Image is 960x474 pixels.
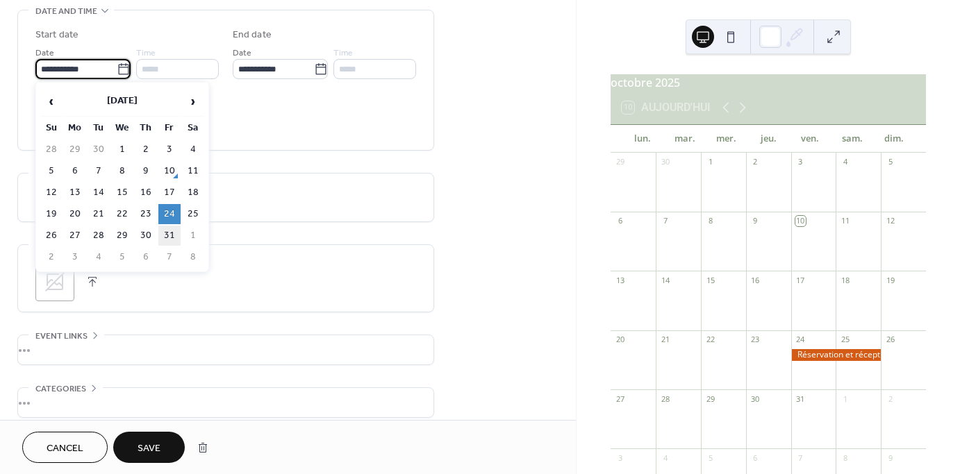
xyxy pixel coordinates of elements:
div: 7 [660,216,670,226]
span: Time [333,46,353,60]
td: 7 [158,247,181,267]
span: Cancel [47,441,83,456]
div: 22 [705,335,715,345]
span: › [183,87,204,115]
td: 1 [182,226,204,246]
div: 11 [840,216,850,226]
td: 29 [111,226,133,246]
td: 9 [135,161,157,181]
td: 28 [40,139,63,160]
div: ••• [18,335,433,364]
div: 5 [705,452,715,463]
td: 26 [40,226,63,246]
div: 4 [840,157,850,167]
td: 24 [158,204,181,224]
button: Save [113,432,185,463]
span: Categories [35,382,86,396]
td: 28 [88,226,110,246]
div: 6 [750,452,761,463]
td: 2 [40,247,63,267]
div: 28 [660,393,670,404]
td: 18 [182,183,204,203]
th: Su [40,118,63,138]
td: 31 [158,226,181,246]
div: 20 [615,335,625,345]
td: 2 [135,139,157,160]
td: 1 [111,139,133,160]
td: 13 [64,183,86,203]
td: 25 [182,204,204,224]
div: 30 [750,393,761,404]
th: Th [135,118,157,138]
td: 6 [64,161,86,181]
div: jeu. [747,125,789,153]
div: ven. [789,125,831,153]
div: 30 [660,157,670,167]
td: 22 [111,204,133,224]
td: 29 [64,139,86,160]
div: 10 [795,216,806,226]
span: Event links [35,329,88,344]
th: Mo [64,118,86,138]
div: 1 [840,393,850,404]
td: 27 [64,226,86,246]
div: 17 [795,275,806,285]
div: 7 [795,452,806,463]
div: 31 [795,393,806,404]
div: 14 [660,275,670,285]
td: 30 [88,139,110,160]
span: ‹ [41,87,62,115]
div: 15 [705,275,715,285]
div: 18 [840,275,850,285]
div: 3 [615,452,625,463]
td: 3 [158,139,181,160]
div: mar. [663,125,705,153]
td: 17 [158,183,181,203]
div: End date [233,28,272,42]
span: Time [136,46,156,60]
td: 4 [182,139,204,160]
td: 8 [111,161,133,181]
td: 5 [111,247,133,267]
div: 1 [705,157,715,167]
td: 4 [88,247,110,267]
span: Date [35,46,54,60]
div: octobre 2025 [611,74,926,91]
div: 24 [795,335,806,345]
td: 23 [135,204,157,224]
div: sam. [831,125,872,153]
div: 8 [705,216,715,226]
div: 2 [885,393,895,404]
th: [DATE] [64,87,181,117]
div: 8 [840,452,850,463]
div: 13 [615,275,625,285]
div: 23 [750,335,761,345]
div: 26 [885,335,895,345]
div: 25 [840,335,850,345]
th: Sa [182,118,204,138]
div: Réservation et réception de vos colis [791,349,882,361]
div: 29 [705,393,715,404]
div: 3 [795,157,806,167]
td: 20 [64,204,86,224]
td: 21 [88,204,110,224]
div: ••• [18,388,433,417]
div: ; [35,262,74,301]
div: 21 [660,335,670,345]
div: dim. [873,125,915,153]
div: lun. [622,125,663,153]
div: 9 [885,452,895,463]
td: 6 [135,247,157,267]
th: Fr [158,118,181,138]
th: We [111,118,133,138]
div: 29 [615,157,625,167]
button: Cancel [22,432,108,463]
td: 12 [40,183,63,203]
div: 27 [615,393,625,404]
div: 19 [885,275,895,285]
div: 16 [750,275,761,285]
span: Date and time [35,4,97,19]
div: 5 [885,157,895,167]
td: 7 [88,161,110,181]
td: 16 [135,183,157,203]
